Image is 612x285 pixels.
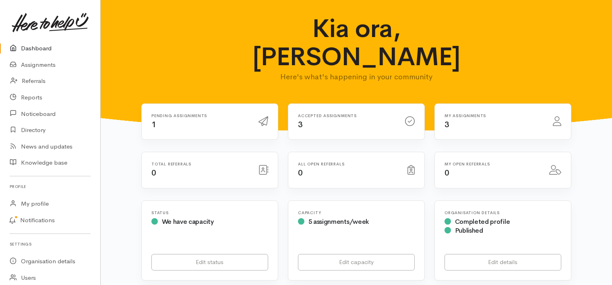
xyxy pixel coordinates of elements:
span: 0 [151,168,156,178]
h6: Status [151,211,268,215]
a: Edit status [151,254,268,271]
p: Here's what's happening in your community [238,71,475,83]
span: Completed profile [455,217,510,226]
h6: Accepted assignments [298,114,395,118]
h6: My assignments [445,114,543,118]
h6: Settings [10,239,91,250]
a: Edit details [445,254,561,271]
a: Edit capacity [298,254,415,271]
h6: All open referrals [298,162,398,166]
span: 3 [445,120,449,130]
h6: Capacity [298,211,415,215]
h6: Pending assignments [151,114,249,118]
span: 3 [298,120,303,130]
span: We have capacity [162,217,214,226]
h6: Profile [10,181,91,192]
span: 0 [298,168,303,178]
span: 1 [151,120,156,130]
span: 5 assignments/week [308,217,369,226]
h6: Total referrals [151,162,249,166]
span: 0 [445,168,449,178]
h6: My open referrals [445,162,540,166]
span: Published [455,226,483,235]
h6: Organisation Details [445,211,561,215]
h1: Kia ora, [PERSON_NAME] [238,14,475,71]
